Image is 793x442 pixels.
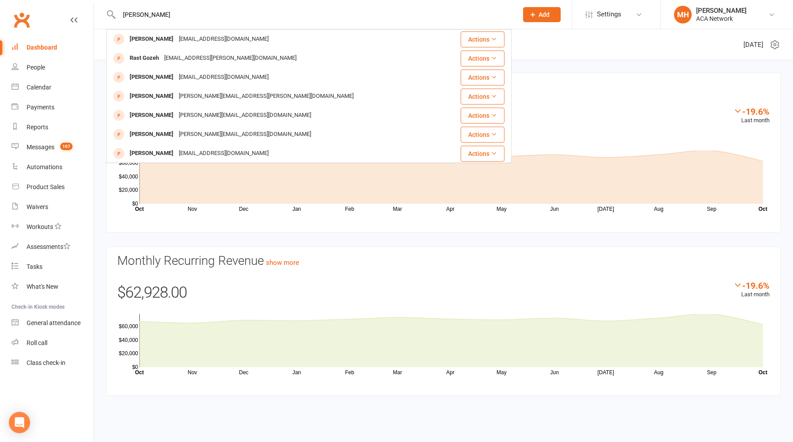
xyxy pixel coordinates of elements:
div: People [27,64,45,71]
div: What's New [27,283,58,290]
div: Class check-in [27,359,65,366]
div: [EMAIL_ADDRESS][DOMAIN_NAME] [176,33,271,46]
input: Search... [116,8,512,21]
a: Tasks [12,257,93,277]
div: Automations [27,163,62,171]
div: Workouts [27,223,53,230]
a: Dashboard [12,38,93,58]
a: Class kiosk mode [12,353,93,373]
button: Add [523,7,561,22]
div: ACA Network [696,15,747,23]
div: [PERSON_NAME] [127,90,176,103]
div: [PERSON_NAME][EMAIL_ADDRESS][DOMAIN_NAME] [176,109,314,122]
a: Calendar [12,78,93,97]
div: Payments [27,104,54,111]
div: -19.6% [733,106,770,116]
div: [PERSON_NAME] [127,128,176,141]
div: Dashboard [27,44,57,51]
a: Waivers [12,197,93,217]
div: [PERSON_NAME] [127,71,176,84]
a: Roll call [12,333,93,353]
a: Payments [12,97,93,117]
div: [EMAIL_ADDRESS][DOMAIN_NAME] [176,147,271,160]
div: $62,928.00 [117,280,770,310]
a: What's New [12,277,93,297]
div: Assessments [27,243,70,250]
div: [EMAIL_ADDRESS][DOMAIN_NAME] [176,71,271,84]
a: show more [266,259,299,267]
div: Last month [733,280,770,299]
a: Clubworx [11,9,33,31]
h3: Monthly Recurring Revenue [117,254,770,268]
a: General attendance kiosk mode [12,313,93,333]
div: MH [674,6,692,23]
div: Roll call [27,339,47,346]
button: Actions [461,31,504,47]
button: Actions [461,146,504,162]
div: Messages [27,143,54,151]
span: [DATE] [743,39,763,50]
div: [PERSON_NAME] [696,7,747,15]
div: Open Intercom Messenger [9,412,30,433]
a: Messages 107 [12,137,93,157]
button: Actions [461,108,504,124]
div: [EMAIL_ADDRESS][PERSON_NAME][DOMAIN_NAME] [162,52,299,65]
button: Actions [461,127,504,143]
button: Actions [461,50,504,66]
a: Assessments [12,237,93,257]
div: [PERSON_NAME] [127,147,176,160]
a: Workouts [12,217,93,237]
span: Settings [597,4,621,24]
div: [PERSON_NAME] [127,33,176,46]
span: Add [539,11,550,18]
div: Last month [733,106,770,125]
div: [PERSON_NAME] [127,109,176,122]
button: Actions [461,89,504,105]
a: Product Sales [12,177,93,197]
a: Automations [12,157,93,177]
span: 107 [60,143,73,150]
div: [PERSON_NAME][EMAIL_ADDRESS][DOMAIN_NAME] [176,128,314,141]
div: -19.6% [733,280,770,290]
div: Product Sales [27,183,65,190]
div: Calendar [27,84,51,91]
div: Rast Gozeh [127,52,162,65]
div: Reports [27,124,48,131]
a: Reports [12,117,93,137]
div: [PERSON_NAME][EMAIL_ADDRESS][PERSON_NAME][DOMAIN_NAME] [176,90,356,103]
div: Tasks [27,263,42,270]
div: Waivers [27,203,48,210]
button: Actions [461,70,504,85]
div: General attendance [27,319,81,326]
a: People [12,58,93,78]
